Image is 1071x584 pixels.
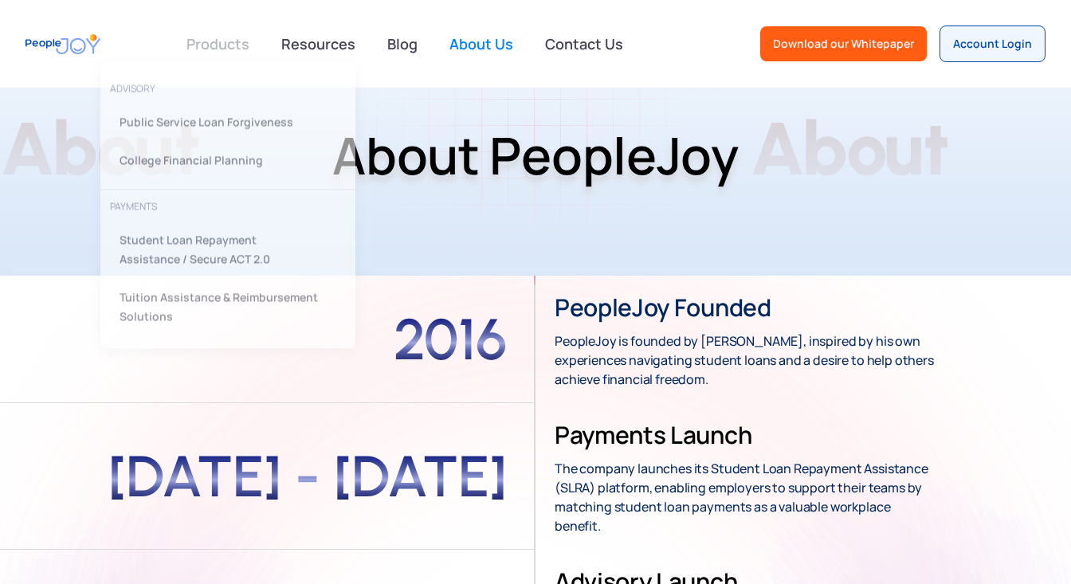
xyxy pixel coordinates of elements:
[760,26,927,61] a: Download our Whitepaper
[940,25,1045,62] a: Account Login
[555,419,751,451] h3: Payments Launch
[120,230,299,268] div: Student Loan Repayment Assistance / Secure ACT 2.0
[120,112,327,131] div: Public Service Loan Forgiveness
[110,195,346,218] div: PAYMENTS
[110,106,346,138] a: Public Service Loan Forgiveness
[378,26,427,61] a: Blog
[25,26,100,62] a: home
[555,331,937,389] p: PeopleJoy is founded by [PERSON_NAME], inspired by his own experiences navigating student loans a...
[110,281,346,332] a: Tuition Assistance & Reimbursement Solutions
[120,288,327,326] div: Tuition Assistance & Reimbursement Solutions
[555,292,771,323] h3: PeopleJoy founded
[177,28,259,60] div: Products
[110,224,346,275] a: Student Loan Repayment Assistance / Secure ACT 2.0
[110,77,346,100] div: advisory
[100,49,355,348] nav: Products
[440,26,523,61] a: About Us
[555,459,937,535] p: The company launches its Student Loan Repayment Assistance (SLRA) platform, enabling employers to...
[120,151,327,170] div: College Financial Planning
[272,26,365,61] a: Resources
[12,88,1059,222] h1: About PeopleJoy
[110,144,346,176] a: College Financial Planning
[773,36,914,52] div: Download our Whitepaper
[535,26,633,61] a: Contact Us
[953,36,1032,52] div: Account Login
